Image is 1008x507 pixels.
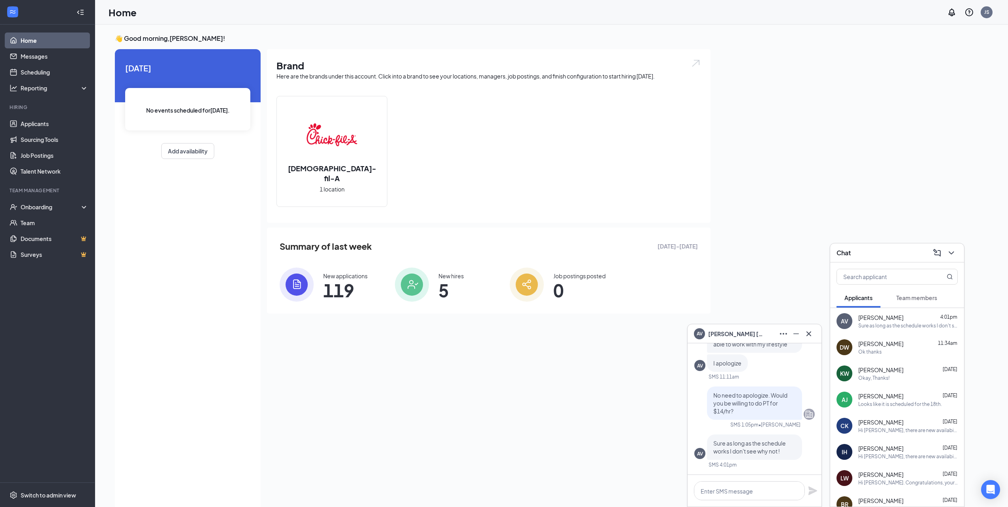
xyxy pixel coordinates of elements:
img: icon [510,268,544,302]
span: 11:34am [938,340,957,346]
svg: ChevronDown [947,248,956,258]
svg: Ellipses [779,329,788,339]
svg: Notifications [947,8,957,17]
span: 1 location [320,185,345,193]
span: [DATE] [943,419,957,425]
span: 0 [553,283,606,297]
h3: Chat [837,249,851,257]
span: 5 [438,283,464,297]
div: AV [697,450,703,457]
div: Looks like it is scheduled for the 18th. [858,401,942,408]
span: [PERSON_NAME] [858,392,903,400]
svg: Cross [804,329,814,339]
div: Hi [PERSON_NAME], there are new availabilities for an interview. This is a reminder to schedule y... [858,453,958,460]
button: ComposeMessage [931,247,943,259]
span: [DATE] [943,392,957,398]
div: AV [841,317,848,325]
div: Here are the brands under this account. Click into a brand to see your locations, managers, job p... [276,72,701,80]
input: Search applicant [837,269,931,284]
img: open.6027fd2a22e1237b5b06.svg [691,59,701,68]
div: Open Intercom Messenger [981,480,1000,499]
span: [PERSON_NAME] [858,497,903,505]
button: Cross [802,327,815,340]
div: JS [984,9,989,15]
span: [PERSON_NAME] [PERSON_NAME] [708,329,764,338]
button: Add availability [161,143,214,159]
svg: Plane [808,486,817,496]
span: [DATE] [943,497,957,503]
div: Okay, Thanks! [858,375,890,381]
svg: Company [804,409,814,419]
div: AV [697,362,703,369]
button: Ellipses [777,327,790,340]
a: Home [21,33,88,48]
img: icon [280,268,314,302]
h3: 👋 Good morning, [PERSON_NAME] ! [115,34,711,43]
div: Reporting [21,84,89,92]
span: Sure as long as the schedule works I don't see why not ! [713,440,786,455]
span: [PERSON_NAME] [858,366,903,374]
svg: QuestionInfo [964,8,974,17]
div: Switch to admin view [21,491,76,499]
div: CK [840,422,848,430]
a: Sourcing Tools [21,132,88,147]
a: Applicants [21,116,88,132]
span: [DATE] [125,62,250,74]
svg: Analysis [10,84,17,92]
span: [DATE] [943,471,957,477]
div: SMS 4:01pm [709,461,737,468]
div: AJ [842,396,848,404]
svg: MagnifyingGlass [947,274,953,280]
div: Ok thanks [858,348,882,355]
span: [DATE] [943,366,957,372]
span: [DATE] [943,445,957,451]
svg: Minimize [791,329,801,339]
svg: ComposeMessage [932,248,942,258]
div: Hi [PERSON_NAME]. Congratulations, your onsite interview with [DEMOGRAPHIC_DATA]-fil-A for Back o... [858,479,958,486]
img: Chick-fil-A [307,109,357,160]
span: No need to apologize. Would you be willing to do PT for $14/hr? [713,392,787,415]
div: DW [840,343,849,351]
svg: Collapse [76,8,84,16]
span: • [PERSON_NAME] [758,421,800,428]
a: Job Postings [21,147,88,163]
button: Minimize [790,327,802,340]
span: [DATE] - [DATE] [657,242,698,251]
span: No events scheduled for [DATE] . [146,106,230,115]
a: DocumentsCrown [21,231,88,247]
svg: Settings [10,491,17,499]
div: Team Management [10,187,87,194]
div: KW [840,369,849,377]
div: IH [842,448,847,456]
div: SMS 11:11am [709,373,739,380]
span: 4:01pm [940,314,957,320]
span: [PERSON_NAME] [858,444,903,452]
div: Hiring [10,104,87,111]
a: SurveysCrown [21,247,88,262]
div: Job postings posted [553,272,606,280]
img: icon [395,268,429,302]
div: Sure as long as the schedule works I don't see why not ! [858,322,958,329]
div: Hi [PERSON_NAME], there are new availabilities for an interview. This is a reminder to schedule y... [858,427,958,434]
svg: WorkstreamLogo [9,8,17,16]
h2: [DEMOGRAPHIC_DATA]-fil-A [277,163,387,183]
span: [PERSON_NAME] [858,418,903,426]
h1: Home [109,6,137,19]
span: [PERSON_NAME] [858,314,903,321]
a: Talent Network [21,163,88,179]
span: Applicants [844,294,873,301]
span: I apologize [713,360,741,367]
span: [PERSON_NAME] [858,340,903,348]
span: Team members [896,294,937,301]
span: 119 [323,283,368,297]
div: Onboarding [21,203,82,211]
span: [PERSON_NAME] [858,471,903,478]
div: SMS 1:05pm [730,421,758,428]
div: New applications [323,272,368,280]
div: New hires [438,272,464,280]
div: LW [840,474,849,482]
button: ChevronDown [945,247,958,259]
span: Summary of last week [280,239,372,253]
a: Messages [21,48,88,64]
